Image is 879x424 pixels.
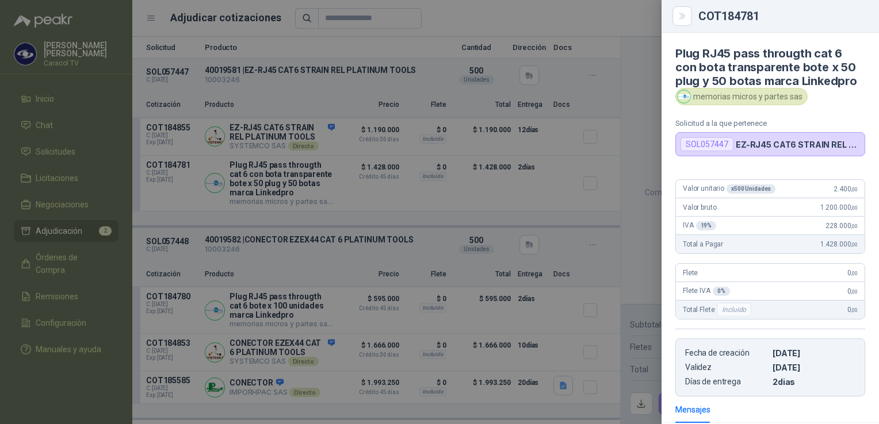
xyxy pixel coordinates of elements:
[727,184,775,194] div: x 500 Unidades
[713,287,730,296] div: 0 %
[851,288,858,295] span: ,00
[675,9,689,23] button: Close
[678,90,690,103] img: Company Logo
[851,205,858,211] span: ,00
[685,363,768,372] p: Validez
[675,47,865,88] h4: Plug RJ45 pass througth cat 6 con bota transparente bote x 50 plug y 50 botas marca Linkedpro
[683,184,775,194] span: Valor unitario
[683,287,730,296] span: Flete IVA
[834,185,858,193] span: 2.400
[675,403,710,416] div: Mensajes
[851,186,858,192] span: ,00
[826,222,858,230] span: 228.000
[847,306,858,314] span: 0
[683,269,698,277] span: Flete
[683,240,723,248] span: Total a Pagar
[851,307,858,313] span: ,00
[847,287,858,295] span: 0
[685,377,768,387] p: Días de entrega
[851,223,858,229] span: ,00
[820,240,858,248] span: 1.428.000
[675,119,865,128] p: Solicitud a la que pertenece
[683,303,754,317] span: Total Flete
[675,88,808,105] div: memorias micros y partes sas
[773,363,855,372] p: [DATE]
[736,140,860,149] p: EZ-RJ45 CAT6 STRAIN REL PLATINUM TOOLS
[773,348,855,358] p: [DATE]
[696,221,717,230] div: 19 %
[698,10,865,22] div: COT184781
[851,241,858,248] span: ,00
[685,348,768,358] p: Fecha de creación
[717,303,751,317] div: Incluido
[847,269,858,277] span: 0
[773,377,855,387] p: 2 dias
[681,137,733,151] div: SOL057447
[683,221,716,230] span: IVA
[851,270,858,276] span: ,00
[820,203,858,211] span: 1.200.000
[683,203,716,211] span: Valor bruto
